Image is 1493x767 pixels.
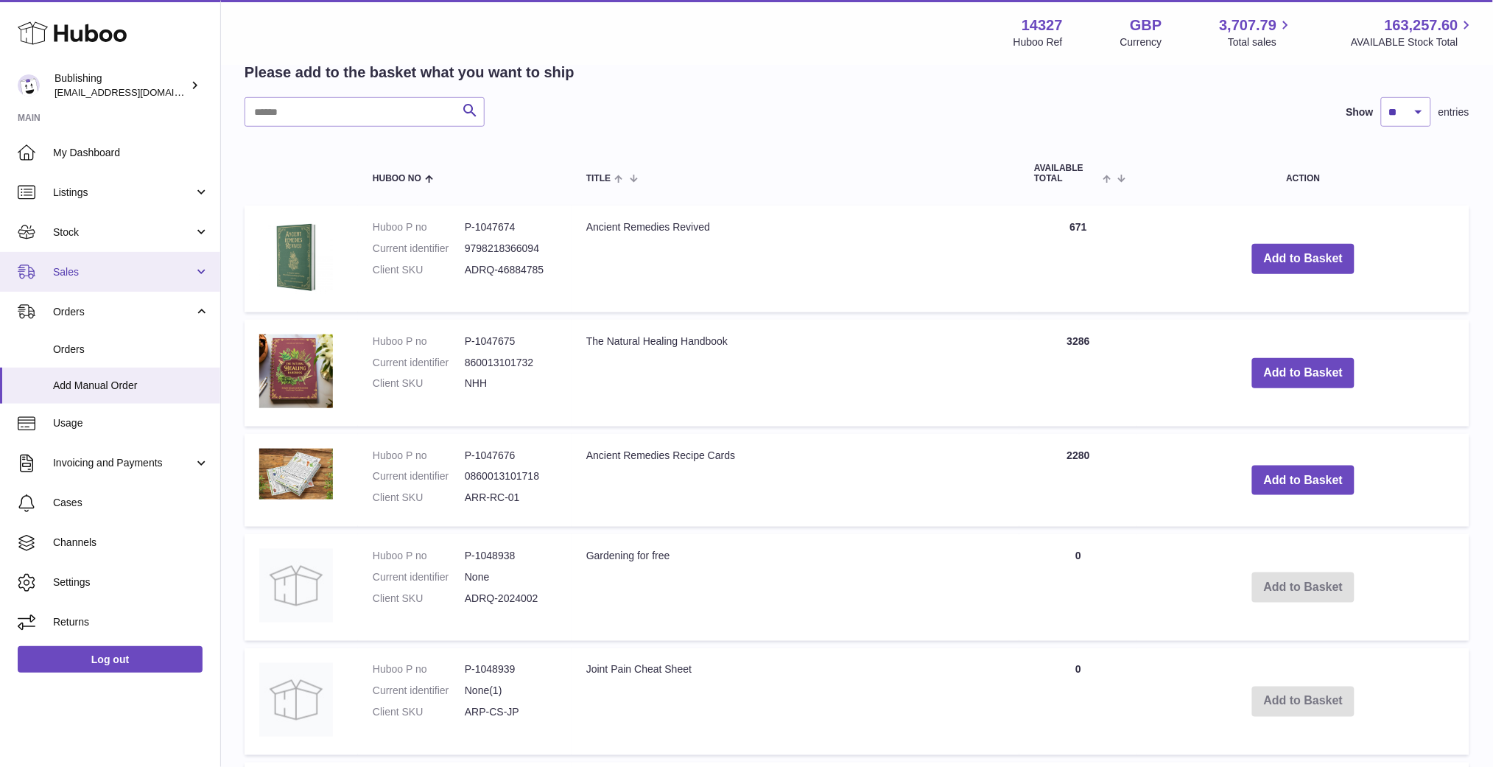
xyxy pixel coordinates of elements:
a: 163,257.60 AVAILABLE Stock Total [1351,15,1475,49]
span: Orders [53,343,209,357]
dt: Current identifier [373,242,465,256]
strong: GBP [1130,15,1162,35]
dt: Current identifier [373,469,465,483]
span: entries [1438,105,1469,119]
span: Sales [53,265,194,279]
td: The Natural Healing Handbook [572,320,1019,427]
td: 2280 [1019,434,1137,528]
strong: 14327 [1022,15,1063,35]
dd: NHH [465,377,557,390]
span: Cases [53,496,209,510]
td: 671 [1019,206,1137,312]
span: Listings [53,186,194,200]
button: Add to Basket [1252,466,1355,496]
div: Currency [1120,35,1162,49]
span: Returns [53,615,209,629]
span: AVAILABLE Total [1034,164,1100,183]
span: Channels [53,536,209,550]
dd: P-1047675 [465,335,557,349]
th: Action [1137,149,1469,197]
dd: None [465,570,557,584]
button: Add to Basket [1252,358,1355,388]
h2: Please add to the basket what you want to ship [245,63,575,83]
span: My Dashboard [53,146,209,160]
img: Gardening for free [259,549,333,623]
a: 3,707.79 Total sales [1220,15,1294,49]
dd: P-1048938 [465,549,557,563]
label: Show [1346,105,1374,119]
dt: Current identifier [373,570,465,584]
span: Huboo no [373,174,421,183]
div: Huboo Ref [1014,35,1063,49]
dd: None(1) [465,684,557,698]
span: [EMAIL_ADDRESS][DOMAIN_NAME] [55,86,217,98]
dt: Client SKU [373,706,465,720]
span: Title [586,174,611,183]
dd: 9798218366094 [465,242,557,256]
dd: ADRQ-46884785 [465,263,557,277]
dt: Huboo P no [373,335,465,349]
span: Total sales [1228,35,1293,49]
span: 163,257.60 [1385,15,1458,35]
span: Settings [53,575,209,589]
a: Log out [18,646,203,673]
dd: 0860013101718 [465,469,557,483]
span: Add Manual Order [53,379,209,393]
img: Ancient Remedies Revived [259,220,333,294]
dt: Huboo P no [373,220,465,234]
img: Ancient Remedies Recipe Cards [259,449,333,500]
dd: 860013101732 [465,356,557,370]
td: 0 [1019,534,1137,641]
dd: ADRQ-2024002 [465,592,557,606]
span: Usage [53,416,209,430]
dt: Huboo P no [373,449,465,463]
dd: P-1047674 [465,220,557,234]
img: The Natural Healing Handbook [259,335,333,408]
dt: Current identifier [373,356,465,370]
span: AVAILABLE Stock Total [1351,35,1475,49]
dd: P-1047676 [465,449,557,463]
td: Gardening for free [572,534,1019,641]
button: Add to Basket [1252,244,1355,274]
dt: Huboo P no [373,663,465,677]
span: 3,707.79 [1220,15,1277,35]
img: Joint Pain Cheat Sheet [259,663,333,737]
td: 3286 [1019,320,1137,427]
img: maricar@bublishing.com [18,74,40,97]
dt: Client SKU [373,592,465,606]
span: Orders [53,305,194,319]
dd: ARP-CS-JP [465,706,557,720]
dt: Client SKU [373,263,465,277]
dt: Client SKU [373,377,465,390]
dt: Current identifier [373,684,465,698]
dt: Huboo P no [373,549,465,563]
span: Stock [53,225,194,239]
div: Bublishing [55,71,187,99]
td: Joint Pain Cheat Sheet [572,648,1019,755]
span: Invoicing and Payments [53,456,194,470]
td: Ancient Remedies Revived [572,206,1019,312]
dd: ARR-RC-01 [465,491,557,505]
dd: P-1048939 [465,663,557,677]
td: 0 [1019,648,1137,755]
dt: Client SKU [373,491,465,505]
td: Ancient Remedies Recipe Cards [572,434,1019,528]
